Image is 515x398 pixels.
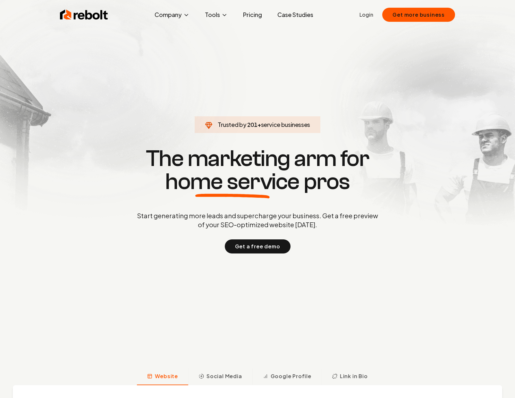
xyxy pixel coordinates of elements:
a: Pricing [238,8,267,21]
button: Get a free demo [225,239,291,253]
button: Get more business [382,8,455,22]
span: 201 [247,120,257,129]
img: Rebolt Logo [60,8,108,21]
button: Social Media [188,369,252,385]
h1: The marketing arm for pros [104,147,411,193]
a: Login [359,11,373,19]
span: Trusted by [218,121,246,128]
p: Start generating more leads and supercharge your business. Get a free preview of your SEO-optimiz... [136,211,379,229]
span: Website [155,372,178,380]
button: Link in Bio [322,369,378,385]
span: home service [165,170,300,193]
span: Link in Bio [340,372,368,380]
button: Website [137,369,188,385]
span: Social Media [207,372,242,380]
span: + [257,121,261,128]
span: Google Profile [271,372,311,380]
button: Google Profile [252,369,322,385]
button: Company [149,8,195,21]
a: Case Studies [272,8,318,21]
span: service businesses [261,121,310,128]
button: Tools [200,8,233,21]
